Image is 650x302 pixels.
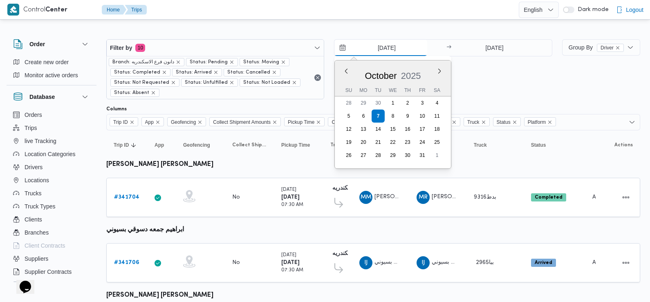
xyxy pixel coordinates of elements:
[342,85,355,96] div: Su
[278,139,319,152] button: Pickup Time
[284,117,325,126] span: Pickup Time
[281,253,296,257] small: [DATE]
[185,79,228,86] span: Status: Unfulfilled
[528,118,546,127] span: Platform
[589,139,595,152] button: Platform
[452,120,457,125] button: Remove Supplier from selection in this group
[430,123,444,136] div: day-18
[10,148,93,161] button: Location Categories
[524,117,556,126] span: Platform
[272,120,277,125] button: Remove Collect Shipment Amounts from selection in this group
[386,96,399,110] div: day-1
[151,139,172,152] button: App
[471,139,520,152] button: Truck
[374,194,469,199] span: [PERSON_NAME] [PERSON_NAME]
[10,161,93,174] button: Drivers
[334,40,427,56] input: Press the down key to enter a popover containing a calendar. Press the escape key to close the po...
[372,96,385,110] div: day-30
[535,260,552,265] b: Arrived
[25,70,78,80] span: Monitor active orders
[416,149,429,162] div: day-31
[372,123,385,136] div: day-14
[114,192,139,202] a: #341704
[464,117,490,126] span: Truck
[7,4,19,16] img: X8yXhbKr1z7QwAAAABJRU5ErkJggg==
[288,118,314,127] span: Pickup Time
[535,195,563,200] b: Completed
[614,142,633,148] span: Actions
[601,44,614,51] span: Driver
[481,120,486,125] button: Remove Truck from selection in this group
[417,191,430,204] div: Muhammad Radha Ibrahem Said Ahmad Ali
[114,89,149,96] span: Status: Absent
[10,108,93,121] button: Orders
[29,39,45,49] h3: Order
[25,162,43,172] span: Drivers
[386,136,399,149] div: day-22
[592,260,610,265] span: Admin
[183,142,210,148] span: Geofencing
[374,259,444,265] span: ابراهيم جمعه دسوقي بسيوني
[106,227,184,233] b: ابراهيم جمعه دسوقي بسيوني
[25,280,45,290] span: Devices
[243,58,279,66] span: Status: Moving
[162,70,167,75] button: remove selected entity
[7,56,96,85] div: Order
[343,68,350,74] button: Previous Month
[45,7,67,13] b: Center
[401,110,414,123] div: day-9
[25,110,42,120] span: Orders
[476,260,494,265] span: 2965ببا
[467,118,480,127] span: Truck
[432,259,502,265] span: ابراهيم جمعه دسوقي بسيوني
[386,85,399,96] div: We
[25,175,49,185] span: Locations
[626,5,643,15] span: Logout
[10,200,93,213] button: Truck Types
[357,123,370,136] div: day-13
[224,68,280,76] span: Status: Cancelled
[342,96,355,110] div: day-28
[613,2,647,18] button: Logout
[114,260,139,265] b: # 341706
[281,142,310,148] span: Pickup Time
[417,256,430,269] div: Ibrahem Jmuaah Dsaoqai Bsaioni
[357,136,370,149] div: day-20
[281,260,300,265] b: [DATE]
[474,195,496,200] span: بدط9316
[110,139,143,152] button: Trip IDSorted in descending order
[430,85,444,96] div: Sa
[114,69,160,76] span: Status: Completed
[357,96,370,110] div: day-29
[430,136,444,149] div: day-25
[229,80,234,85] button: remove selected entity
[357,110,370,123] div: day-6
[619,256,632,269] button: Actions
[213,70,218,75] button: remove selected entity
[419,191,428,204] span: MR
[181,78,238,87] span: Status: Unfulfilled
[281,203,303,207] small: 07:30 AM
[243,79,290,86] span: Status: Not Loaded
[25,136,56,146] span: live Tracking
[227,69,270,76] span: Status: Cancelled
[386,123,399,136] div: day-15
[365,71,397,81] span: October
[531,193,566,201] span: Completed
[615,45,620,50] button: remove selected entity
[110,43,132,53] span: Filter by
[401,136,414,149] div: day-23
[386,149,399,162] div: day-29
[141,117,164,126] span: App
[155,120,160,125] button: Remove App from selection in this group
[10,278,93,291] button: Devices
[151,90,156,95] button: remove selected entity
[386,110,399,123] div: day-8
[401,123,414,136] div: day-16
[25,215,42,224] span: Clients
[416,85,429,96] div: Fr
[316,120,321,125] button: Remove Pickup Time from selection in this group
[25,57,69,67] span: Create new order
[342,110,355,123] div: day-5
[114,79,169,86] span: Status: Not Requested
